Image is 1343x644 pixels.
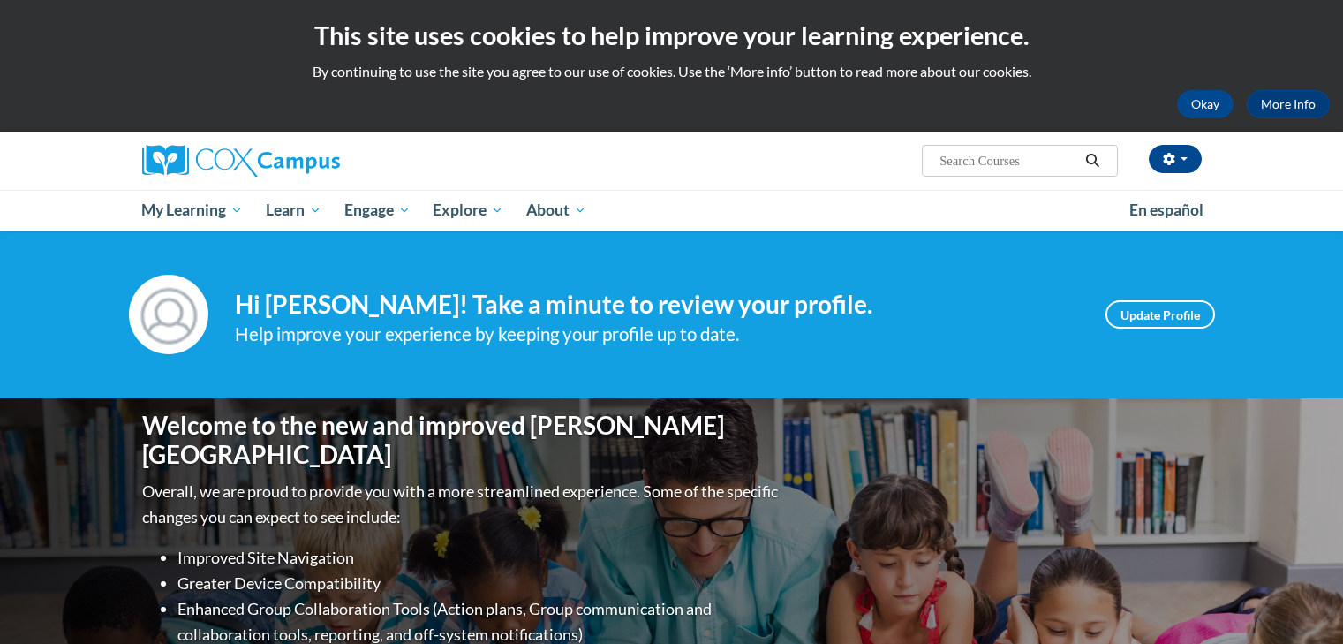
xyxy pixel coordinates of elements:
[1079,150,1105,171] button: Search
[938,150,1079,171] input: Search Courses
[526,200,586,221] span: About
[13,62,1330,81] p: By continuing to use the site you agree to our use of cookies. Use the ‘More info’ button to read...
[1247,90,1330,118] a: More Info
[344,200,411,221] span: Engage
[142,411,782,470] h1: Welcome to the new and improved [PERSON_NAME][GEOGRAPHIC_DATA]
[142,145,340,177] img: Cox Campus
[177,545,782,571] li: Improved Site Navigation
[1105,300,1215,329] a: Update Profile
[1118,192,1215,229] a: En español
[13,18,1330,53] h2: This site uses cookies to help improve your learning experience.
[142,145,478,177] a: Cox Campus
[235,290,1079,320] h4: Hi [PERSON_NAME]! Take a minute to review your profile.
[141,200,243,221] span: My Learning
[129,275,208,354] img: Profile Image
[131,190,255,231] a: My Learning
[177,571,782,596] li: Greater Device Compatibility
[333,190,422,231] a: Engage
[421,190,515,231] a: Explore
[235,320,1079,349] div: Help improve your experience by keeping your profile up to date.
[1149,145,1202,173] button: Account Settings
[116,190,1228,231] div: Main menu
[433,200,503,221] span: Explore
[1177,90,1234,118] button: Okay
[254,190,333,231] a: Learn
[142,479,782,530] p: Overall, we are proud to provide you with a more streamlined experience. Some of the specific cha...
[515,190,598,231] a: About
[266,200,321,221] span: Learn
[1129,201,1203,219] span: En español
[1272,573,1329,630] iframe: Button to launch messaging window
